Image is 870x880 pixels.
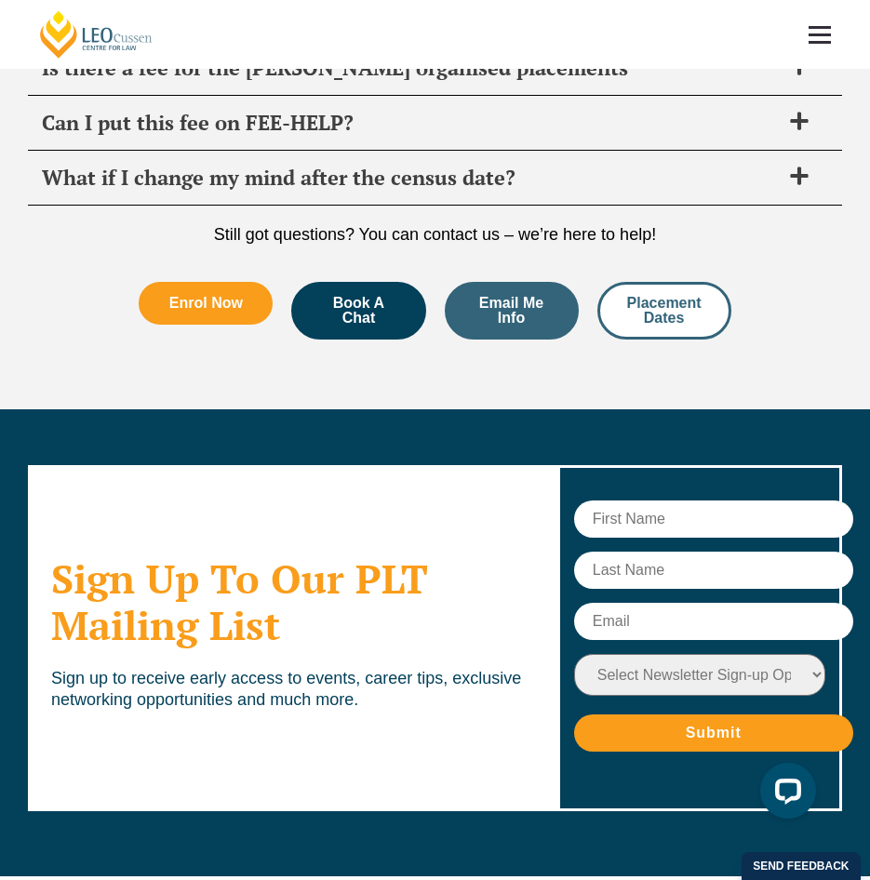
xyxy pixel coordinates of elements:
span: Can I put this fee on FEE-HELP? [42,110,780,136]
a: Enrol Now [139,282,273,325]
select: Newsletter Sign-up Options [574,654,825,696]
a: Book A Chat [291,282,425,340]
span: Book A Chat [316,296,400,326]
span: Email Me Info [470,296,554,326]
iframe: LiveChat chat widget [745,755,823,833]
p: Sign up to receive early access to events, career tips, exclusive networking opportunities and mu... [51,668,534,712]
h2: Sign Up To Our PLT Mailing List [51,555,534,649]
span: Enrol Now [169,296,243,311]
span: Placement Dates [622,296,706,326]
input: First Name [574,500,853,538]
a: [PERSON_NAME] Centre for Law [37,9,155,60]
input: Email [574,603,853,640]
input: Last Name [574,552,853,589]
a: Placement Dates [597,282,731,340]
input: Submit [574,714,853,752]
p: Still got questions? You can contact us – we’re here to help! [28,224,842,245]
span: What if I change my mind after the census date? [42,165,780,191]
a: Email Me Info [445,282,579,340]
